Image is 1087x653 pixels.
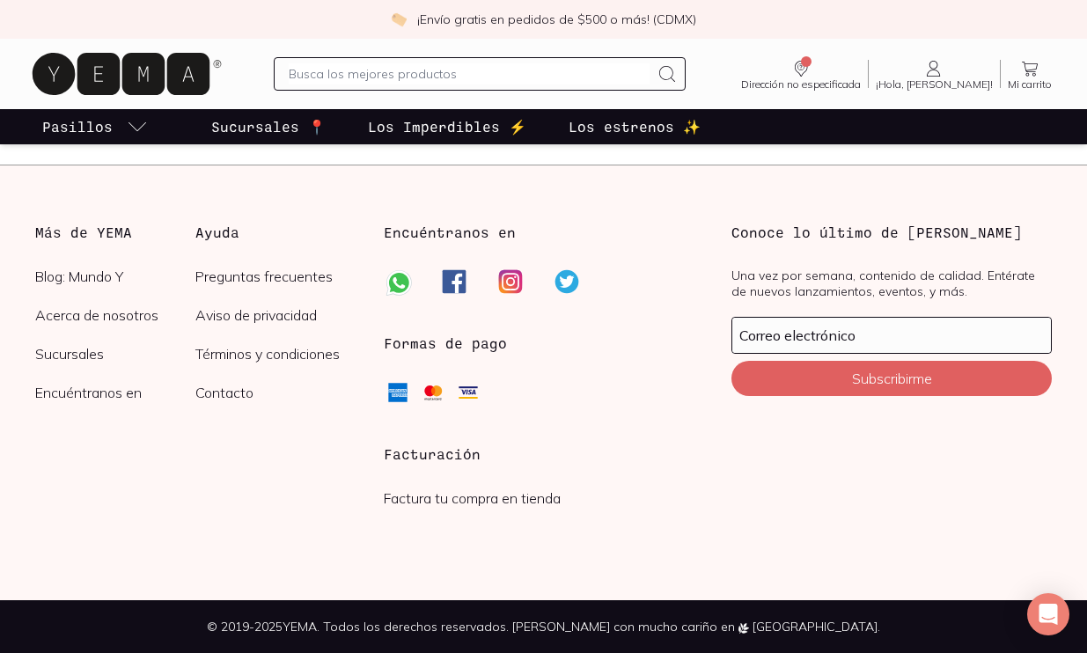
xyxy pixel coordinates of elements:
a: Aviso de privacidad [195,306,356,324]
h3: Facturación [384,444,704,465]
a: Acerca de nosotros [35,306,195,324]
h3: Encuéntranos en [384,222,516,243]
a: Los Imperdibles ⚡️ [364,109,530,144]
a: Sucursales 📍 [208,109,329,144]
a: ¡Hola, [PERSON_NAME]! [869,58,1000,90]
a: Sucursales [35,345,195,363]
div: Open Intercom Messenger [1027,593,1069,635]
span: Dirección no especificada [741,79,861,90]
p: Los estrenos ✨ [569,116,701,137]
a: Factura tu compra en tienda [384,489,561,507]
h3: Más de YEMA [35,222,195,243]
a: Dirección no especificada [734,58,868,90]
a: Blog: Mundo Y [35,268,195,285]
p: Una vez por semana, contenido de calidad. Entérate de nuevos lanzamientos, eventos, y más. [731,268,1052,299]
h3: Formas de pago [384,333,507,354]
p: Sucursales 📍 [211,116,326,137]
span: ¡Hola, [PERSON_NAME]! [876,79,993,90]
a: Preguntas frecuentes [195,268,356,285]
p: Los Imperdibles ⚡️ [368,116,526,137]
a: Contacto [195,384,356,401]
img: check [391,11,407,27]
a: Términos y condiciones [195,345,356,363]
h3: Conoce lo último de [PERSON_NAME] [731,222,1052,243]
a: pasillo-todos-link [39,109,151,144]
h3: Ayuda [195,222,356,243]
p: ¡Envío gratis en pedidos de $500 o más! (CDMX) [417,11,696,28]
input: mimail@gmail.com [732,318,1051,353]
a: Los estrenos ✨ [565,109,704,144]
p: Pasillos [42,116,113,137]
input: Busca los mejores productos [289,63,650,84]
span: Mi carrito [1008,79,1052,90]
button: Subscribirme [731,361,1052,396]
a: Encuéntranos en [35,384,195,401]
a: Mi carrito [1001,58,1059,90]
span: [PERSON_NAME] con mucho cariño en [GEOGRAPHIC_DATA]. [512,619,880,635]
